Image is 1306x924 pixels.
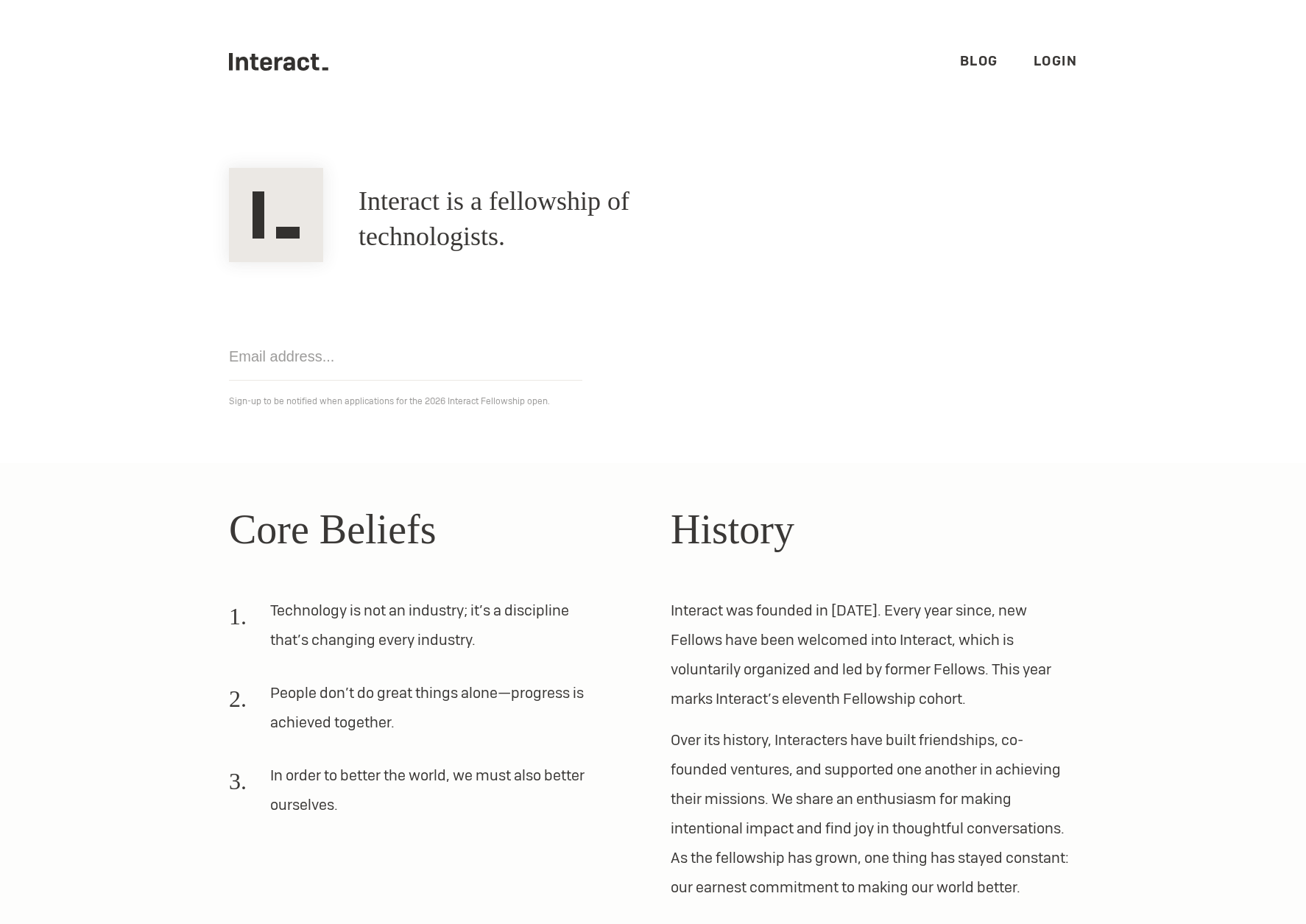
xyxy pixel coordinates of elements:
[671,498,1077,560] h2: History
[671,725,1077,902] p: Over its history, Interacters have built friendships, co-founded ventures, and supported one anot...
[1034,52,1078,69] a: Login
[359,184,756,255] h1: Interact is a fellowship of technologists.
[229,392,1077,410] p: Sign-up to be notified when applications for the 2026 Interact Fellowship open.
[229,761,600,831] li: In order to better the world, we must also better ourselves.
[671,596,1077,713] p: Interact was founded in [DATE]. Every year since, new Fellows have been welcomed into Interact, w...
[960,52,998,69] a: Blog
[229,168,323,262] img: Interact Logo
[229,678,600,749] li: People don’t do great things alone—progress is achieved together.
[229,333,582,381] input: Email address...
[229,498,635,560] h2: Core Beliefs
[229,596,600,666] li: Technology is not an industry; it’s a discipline that’s changing every industry.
